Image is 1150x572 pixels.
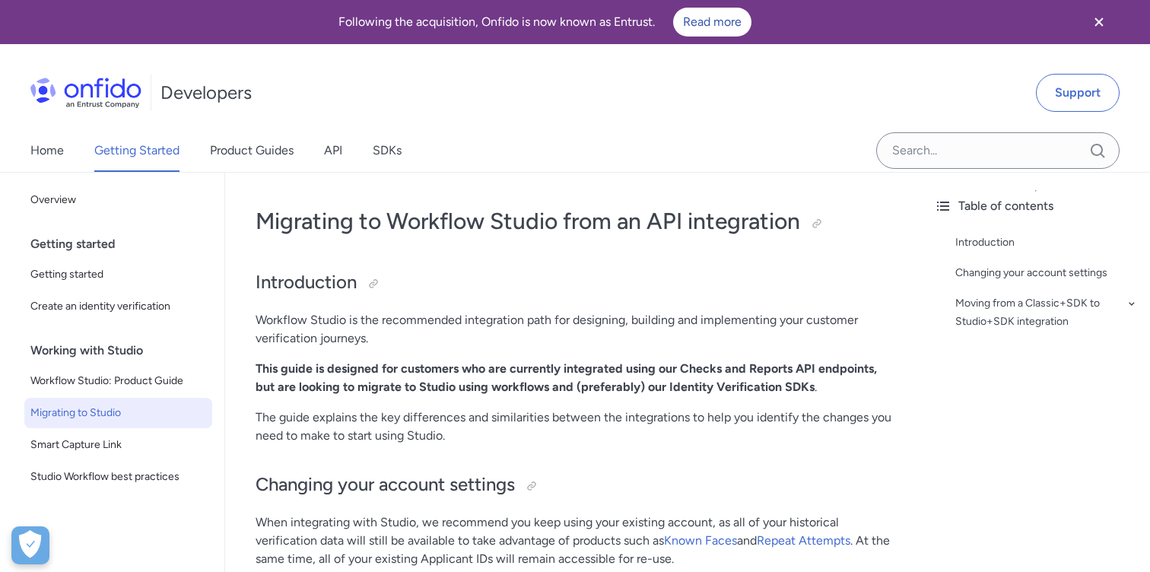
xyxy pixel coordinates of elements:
[30,129,64,172] a: Home
[30,436,206,454] span: Smart Capture Link
[256,270,891,296] h2: Introduction
[876,132,1120,169] input: Onfido search input field
[256,513,891,568] p: When integrating with Studio, we recommend you keep using your existing account, as all of your h...
[324,129,342,172] a: API
[1071,3,1127,41] button: Close banner
[30,191,206,209] span: Overview
[24,259,212,290] a: Getting started
[11,526,49,564] button: Open Preferences
[256,361,877,394] strong: This guide is designed for customers who are currently integrated using our Checks and Reports AP...
[256,408,891,445] p: The guide explains the key differences and similarities between the integrations to help you iden...
[934,197,1138,215] div: Table of contents
[18,8,1071,37] div: Following the acquisition, Onfido is now known as Entrust.
[11,526,49,564] div: Cookie Preferences
[30,372,206,390] span: Workflow Studio: Product Guide
[24,398,212,428] a: Migrating to Studio
[256,311,891,348] p: Workflow Studio is the recommended integration path for designing, building and implementing your...
[673,8,751,37] a: Read more
[30,265,206,284] span: Getting started
[256,206,891,237] h1: Migrating to Workflow Studio from an API integration
[30,404,206,422] span: Migrating to Studio
[373,129,402,172] a: SDKs
[30,229,218,259] div: Getting started
[30,468,206,486] span: Studio Workflow best practices
[24,291,212,322] a: Create an identity verification
[30,297,206,316] span: Create an identity verification
[94,129,179,172] a: Getting Started
[955,234,1138,252] a: Introduction
[664,533,737,548] a: Known Faces
[757,533,850,548] a: Repeat Attempts
[160,81,252,105] h1: Developers
[210,129,294,172] a: Product Guides
[30,78,141,108] img: Onfido Logo
[24,462,212,492] a: Studio Workflow best practices
[955,294,1138,331] a: Moving from a Classic+SDK to Studio+SDK integration
[1090,13,1108,31] svg: Close banner
[24,366,212,396] a: Workflow Studio: Product Guide
[1036,74,1120,112] a: Support
[24,430,212,460] a: Smart Capture Link
[30,335,218,366] div: Working with Studio
[256,472,891,498] h2: Changing your account settings
[256,360,891,396] p: .
[955,264,1138,282] a: Changing your account settings
[24,185,212,215] a: Overview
